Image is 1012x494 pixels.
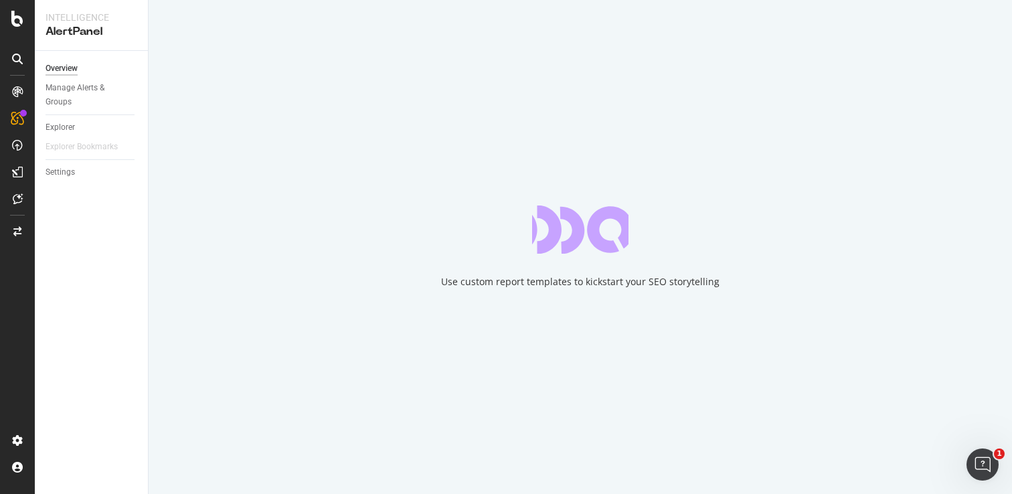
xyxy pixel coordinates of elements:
[46,24,137,39] div: AlertPanel
[966,448,999,481] iframe: Intercom live chat
[46,120,139,135] a: Explorer
[994,448,1005,459] span: 1
[532,205,628,254] div: animation
[46,81,126,109] div: Manage Alerts & Groups
[46,81,139,109] a: Manage Alerts & Groups
[46,140,131,154] a: Explorer Bookmarks
[46,165,139,179] a: Settings
[46,140,118,154] div: Explorer Bookmarks
[441,275,720,289] div: Use custom report templates to kickstart your SEO storytelling
[46,62,139,76] a: Overview
[46,11,137,24] div: Intelligence
[46,120,75,135] div: Explorer
[46,165,75,179] div: Settings
[46,62,78,76] div: Overview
